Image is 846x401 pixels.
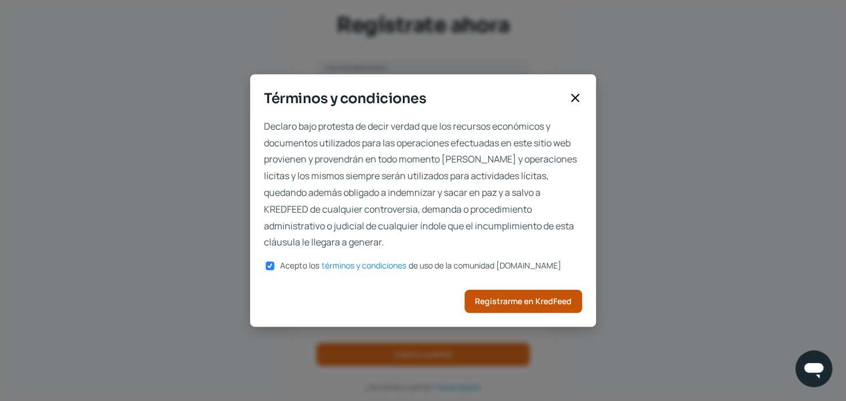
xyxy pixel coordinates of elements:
[264,118,582,251] span: Declaro bajo protesta de decir verdad que los recursos económicos y documentos utilizados para la...
[802,357,825,380] img: chatIcon
[280,260,319,271] span: Acepto los
[475,297,572,305] span: Registrarme en KredFeed
[322,262,406,270] a: términos y condiciones
[264,88,564,109] span: Términos y condiciones
[409,260,561,271] span: de uso de la comunidad [DOMAIN_NAME]
[464,290,582,313] button: Registrarme en KredFeed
